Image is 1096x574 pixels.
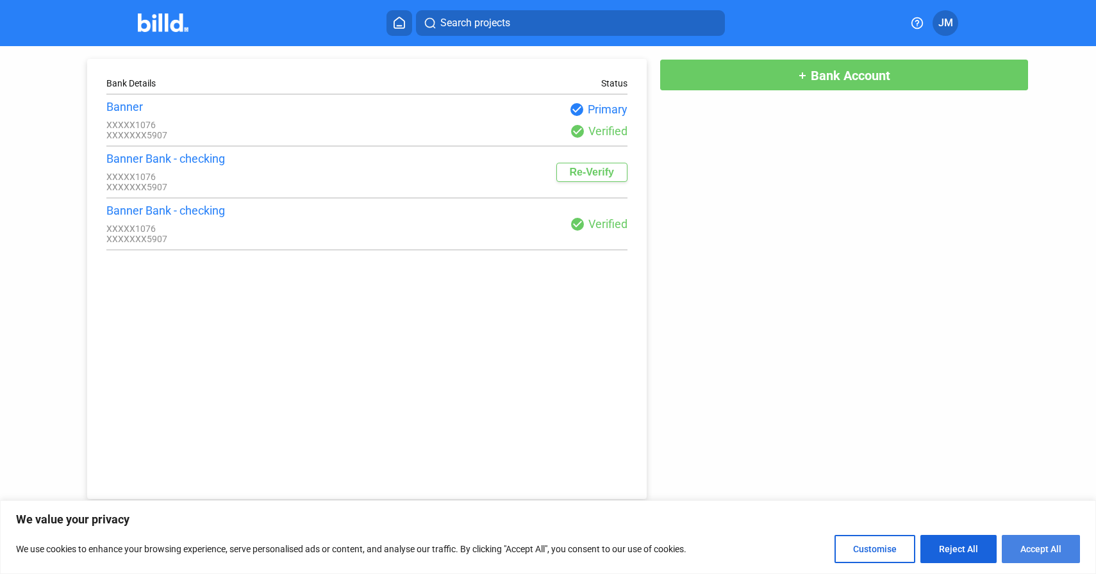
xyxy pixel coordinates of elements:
[106,172,367,182] div: XXXXX1076
[106,120,367,130] div: XXXXX1076
[938,15,953,31] span: JM
[16,512,1080,527] p: We value your privacy
[106,78,367,88] div: Bank Details
[416,10,725,36] button: Search projects
[811,68,890,83] span: Bank Account
[797,70,808,81] mat-icon: add
[601,78,627,88] div: Status
[440,15,510,31] span: Search projects
[16,541,686,557] p: We use cookies to enhance your browsing experience, serve personalised ads or content, and analys...
[367,217,627,232] div: Verified
[920,535,997,563] button: Reject All
[933,10,958,36] button: JM
[556,163,627,182] button: Re-Verify
[106,130,367,140] div: XXXXXXX5907
[106,204,367,217] div: Banner Bank - checking
[834,535,915,563] button: Customise
[106,152,367,165] div: Banner Bank - checking
[138,13,188,32] img: Billd Company Logo
[569,102,585,117] mat-icon: check_circle
[660,59,1029,91] button: Bank Account
[367,124,627,139] div: Verified
[106,182,367,192] div: XXXXXXX5907
[106,100,367,113] div: Banner
[106,234,367,244] div: XXXXXXX5907
[570,217,585,232] mat-icon: check_circle
[570,124,585,139] mat-icon: check_circle
[1002,535,1080,563] button: Accept All
[367,102,627,117] div: Primary
[106,224,367,234] div: XXXXX1076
